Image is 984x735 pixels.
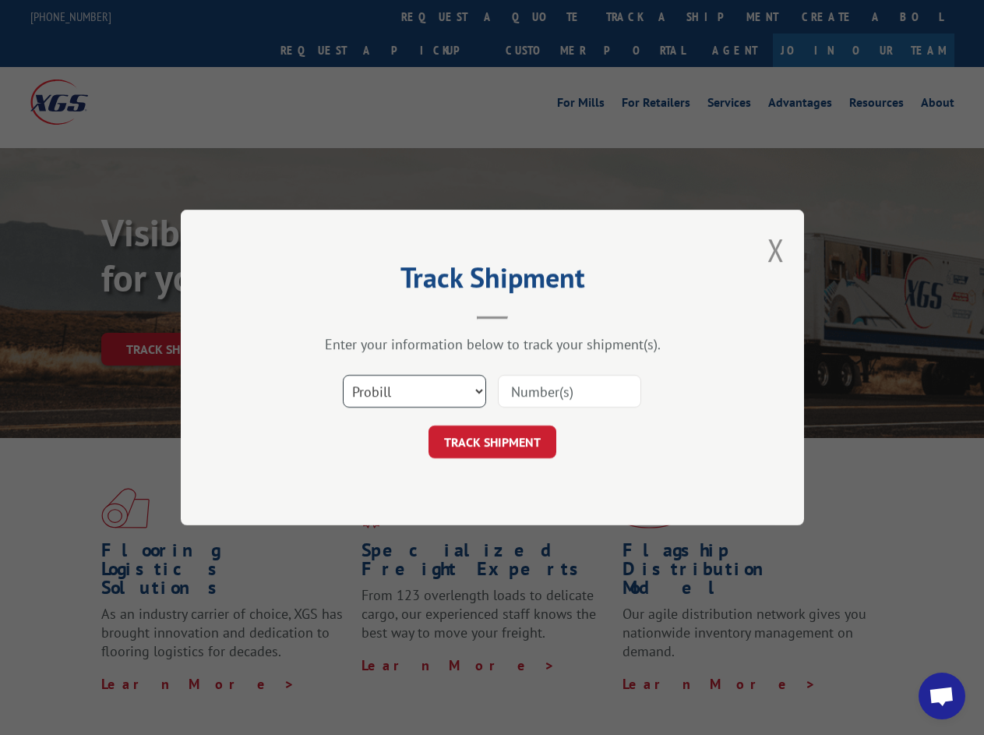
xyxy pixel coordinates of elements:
input: Number(s) [498,375,641,408]
div: Open chat [919,673,965,719]
h2: Track Shipment [259,267,726,296]
button: Close modal [767,229,785,270]
div: Enter your information below to track your shipment(s). [259,335,726,353]
button: TRACK SHIPMENT [429,426,556,458]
